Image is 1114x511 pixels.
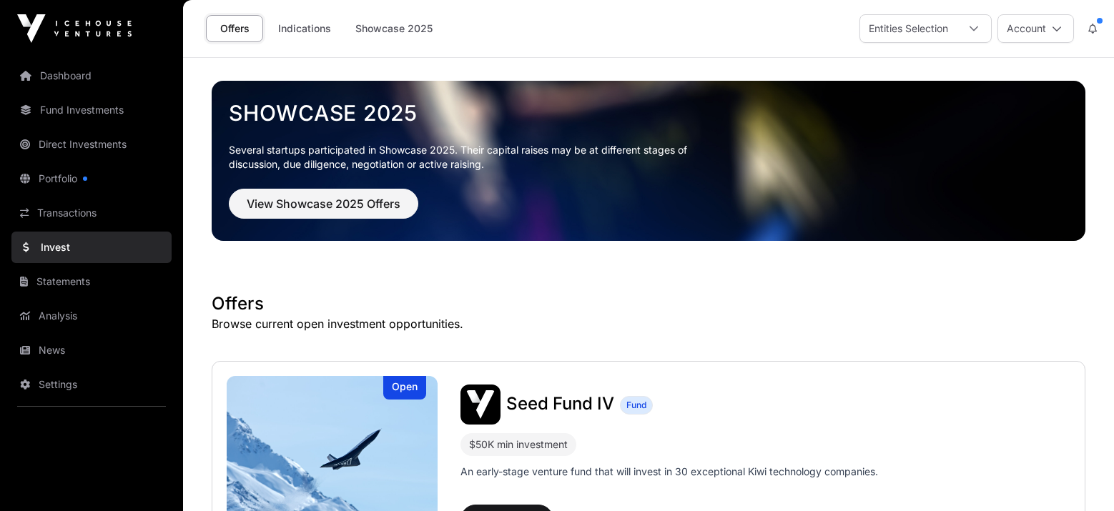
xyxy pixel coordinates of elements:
a: Fund Investments [11,94,172,126]
div: Open [383,376,426,400]
a: Portfolio [11,163,172,194]
h1: Offers [212,292,1085,315]
p: Browse current open investment opportunities. [212,315,1085,332]
a: View Showcase 2025 Offers [229,203,418,217]
a: Analysis [11,300,172,332]
div: $50K min investment [460,433,576,456]
div: Entities Selection [860,15,957,42]
a: Statements [11,266,172,297]
img: Icehouse Ventures Logo [17,14,132,43]
a: Transactions [11,197,172,229]
iframe: Chat Widget [1042,442,1114,511]
img: Showcase 2025 [212,81,1085,241]
a: Indications [269,15,340,42]
span: View Showcase 2025 Offers [247,195,400,212]
a: News [11,334,172,366]
a: Dashboard [11,60,172,91]
div: $50K min investment [469,436,568,453]
span: Seed Fund IV [506,393,614,414]
a: Offers [206,15,263,42]
a: Showcase 2025 [229,100,1068,126]
span: Fund [626,400,646,411]
p: An early-stage venture fund that will invest in 30 exceptional Kiwi technology companies. [460,465,878,479]
button: View Showcase 2025 Offers [229,189,418,219]
button: Account [997,14,1074,43]
a: Showcase 2025 [346,15,442,42]
img: Seed Fund IV [460,385,501,425]
a: Direct Investments [11,129,172,160]
a: Settings [11,369,172,400]
p: Several startups participated in Showcase 2025. Their capital raises may be at different stages o... [229,143,709,172]
a: Seed Fund IV [506,395,614,414]
a: Invest [11,232,172,263]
